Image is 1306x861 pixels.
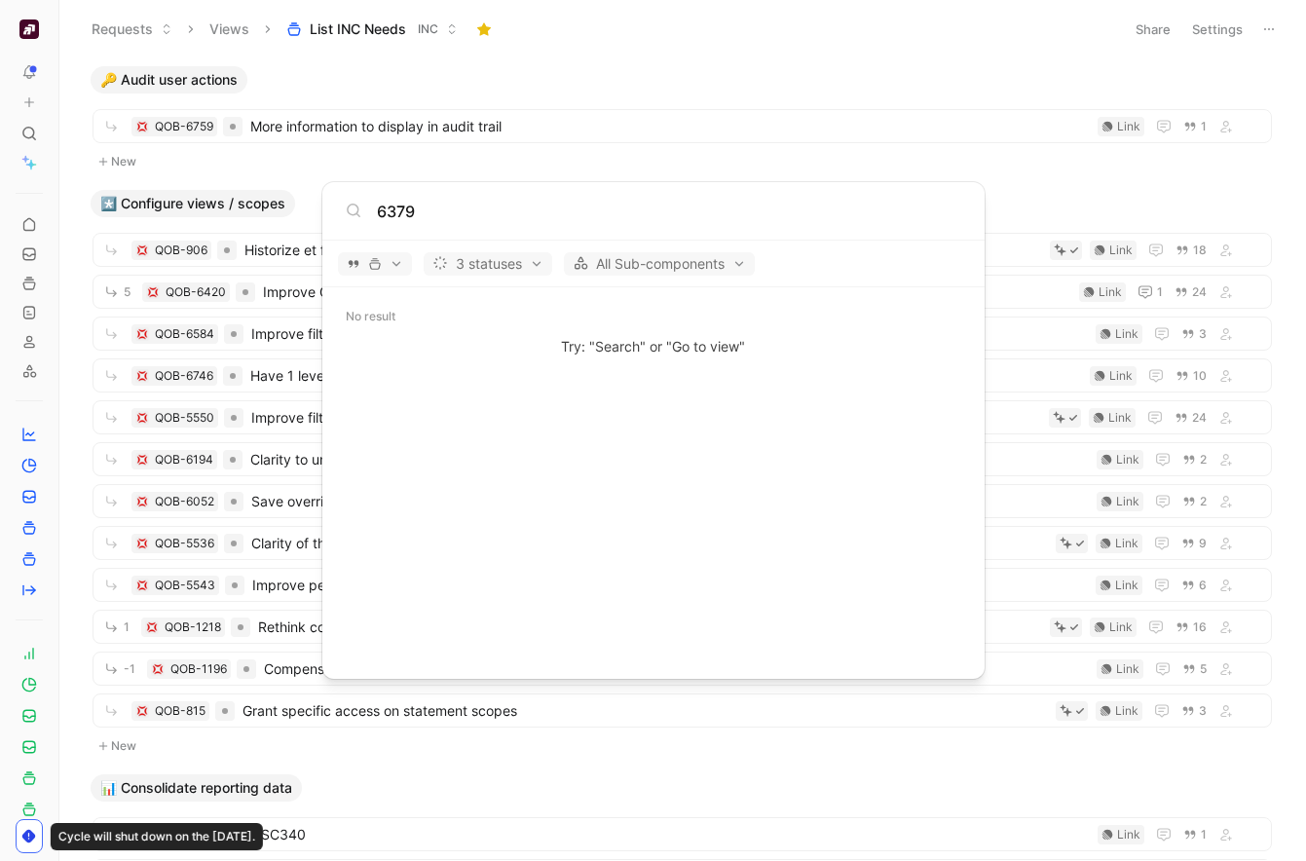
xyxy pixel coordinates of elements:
button: 3 statuses [424,252,552,276]
div: No result [322,299,985,334]
input: Type a command or search anything [377,200,961,223]
button: All Sub-components [564,252,755,276]
span: All Sub-components [573,252,746,276]
span: 3 statuses [432,252,543,276]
